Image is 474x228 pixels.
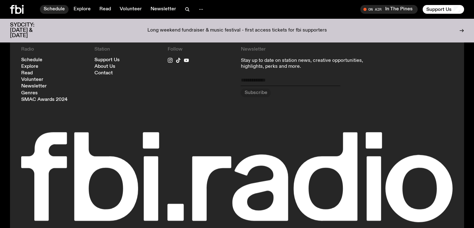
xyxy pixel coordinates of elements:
[241,88,271,97] button: Subscribe
[426,7,452,12] span: Support Us
[423,5,464,14] button: Support Us
[241,47,380,52] h4: Newsletter
[96,5,115,14] a: Read
[360,5,418,14] button: On AirIn The Pines
[21,97,68,102] a: SMAC Awards 2024
[21,71,33,76] a: Read
[21,77,43,82] a: Volunteer
[147,28,327,33] p: Long weekend fundraiser & music festival - first access tickets for fbi supporters
[21,91,38,96] a: Genres
[40,5,69,14] a: Schedule
[241,58,380,70] p: Stay up to date on station news, creative opportunities, highlights, perks and more.
[21,47,87,52] h4: Radio
[94,64,115,69] a: About Us
[147,5,180,14] a: Newsletter
[21,84,47,89] a: Newsletter
[94,71,113,76] a: Contact
[21,58,42,62] a: Schedule
[168,47,233,52] h4: Follow
[94,58,120,62] a: Support Us
[94,47,160,52] h4: Station
[10,22,50,38] h3: SYDCITY: [DATE] & [DATE]
[70,5,94,14] a: Explore
[21,64,38,69] a: Explore
[116,5,146,14] a: Volunteer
